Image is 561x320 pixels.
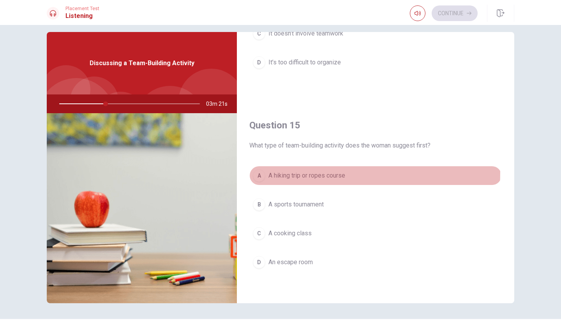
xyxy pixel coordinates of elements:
span: It’s too difficult to organize [268,58,341,67]
span: A cooking class [268,229,312,238]
div: A [253,169,265,182]
div: D [253,256,265,268]
span: 03m 21s [206,94,234,113]
button: BA sports tournament [249,195,502,214]
button: CIt doesn’t involve teamwork [249,24,502,43]
button: AA hiking trip or ropes course [249,166,502,185]
h1: Listening [65,11,99,21]
div: D [253,56,265,69]
h4: Question 15 [249,119,502,132]
button: CA cooking class [249,224,502,243]
span: An escape room [268,258,313,267]
span: A hiking trip or ropes course [268,171,345,180]
div: C [253,227,265,240]
div: B [253,198,265,211]
span: Placement Test [65,6,99,11]
button: DAn escape room [249,252,502,272]
button: DIt’s too difficult to organize [249,53,502,72]
img: Discussing a Team-Building Activity [47,113,237,303]
span: Discussing a Team-Building Activity [90,59,194,68]
span: A sports tournament [268,200,324,209]
span: What type of team-building activity does the woman suggest first? [249,141,502,150]
span: It doesn’t involve teamwork [268,29,343,38]
div: C [253,27,265,40]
